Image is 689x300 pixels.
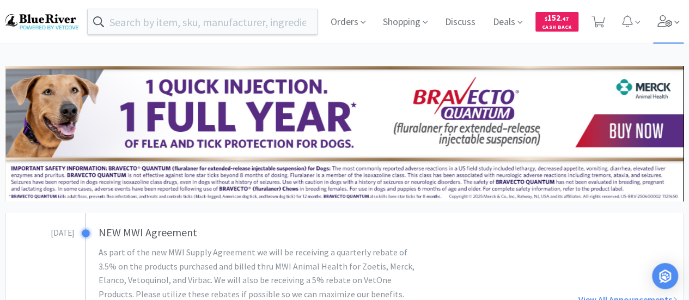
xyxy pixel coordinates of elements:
span: . 47 [560,15,569,22]
input: Search by item, sku, manufacturer, ingredient, size... [88,9,317,34]
img: 3ffb5edee65b4d9ab6d7b0afa510b01f.jpg [5,66,684,201]
span: Cash Back [542,25,572,32]
h3: [DATE] [6,224,74,240]
a: Discuss [441,17,480,27]
div: Open Intercom Messenger [652,263,678,289]
a: $152.47Cash Back [535,7,578,36]
span: $ [545,15,547,22]
img: b17b0d86f29542b49a2f66beb9ff811a.png [5,14,78,29]
h3: NEW MWI Agreement [99,224,458,241]
span: 152 [545,13,569,23]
